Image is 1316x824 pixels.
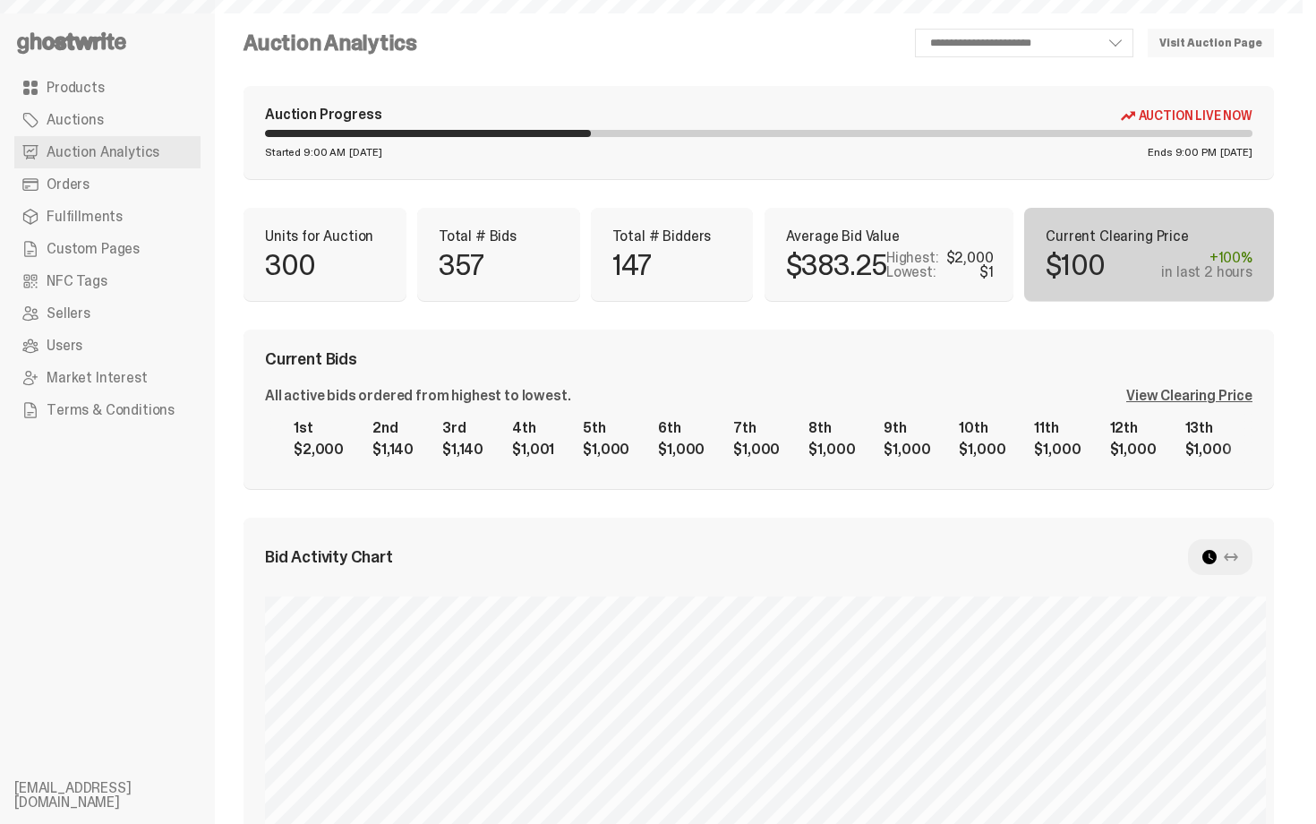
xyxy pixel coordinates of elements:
div: 9th [884,421,930,435]
span: Sellers [47,306,90,321]
a: Auctions [14,104,201,136]
a: Users [14,330,201,362]
div: $1,000 [1185,442,1232,457]
div: in last 2 hours [1161,265,1252,279]
span: Fulfillments [47,210,123,224]
a: Custom Pages [14,233,201,265]
div: 10th [959,421,1005,435]
div: 2nd [372,421,414,435]
div: $2,000 [946,251,994,265]
span: NFC Tags [47,274,107,288]
span: Products [47,81,105,95]
span: Started 9:00 AM [265,147,346,158]
div: 6th [658,421,705,435]
div: $1,000 [1034,442,1081,457]
div: $1,000 [959,442,1005,457]
li: [EMAIL_ADDRESS][DOMAIN_NAME] [14,781,229,810]
a: Terms & Conditions [14,394,201,426]
p: Current Clearing Price [1046,229,1252,244]
span: Ends 9:00 PM [1148,147,1217,158]
span: Auctions [47,113,104,127]
span: [DATE] [1220,147,1252,158]
div: 3rd [442,421,483,435]
div: All active bids ordered from highest to lowest. [265,389,570,403]
p: Total # Bidders [612,229,732,244]
a: NFC Tags [14,265,201,297]
span: [DATE] [349,147,381,158]
p: 357 [439,251,484,279]
div: $1,000 [884,442,930,457]
span: Custom Pages [47,242,140,256]
div: $1,000 [808,442,855,457]
a: Fulfillments [14,201,201,233]
p: Highest: [886,251,939,265]
a: Auction Analytics [14,136,201,168]
span: Bid Activity Chart [265,549,393,565]
span: Users [47,339,82,353]
div: $1,140 [442,442,483,457]
div: 8th [808,421,855,435]
div: $1 [979,265,994,279]
p: 300 [265,251,316,279]
span: Market Interest [47,371,148,385]
span: Terms & Conditions [47,403,175,417]
div: 11th [1034,421,1081,435]
div: 5th [583,421,629,435]
a: Visit Auction Page [1148,29,1274,57]
p: Total # Bids [439,229,559,244]
p: 147 [612,251,652,279]
a: Orders [14,168,201,201]
a: Sellers [14,297,201,330]
div: View Clearing Price [1126,389,1252,403]
div: 7th [733,421,780,435]
span: Auction Live Now [1139,108,1252,123]
p: $100 [1046,251,1105,279]
div: 12th [1110,421,1157,435]
span: Auction Analytics [47,145,159,159]
div: +100% [1161,251,1252,265]
p: Units for Auction [265,229,385,244]
div: $2,000 [294,442,344,457]
div: $1,000 [733,442,780,457]
p: Average Bid Value [786,229,993,244]
p: $383.25 [786,251,886,279]
div: $1,140 [372,442,414,457]
div: 4th [512,421,554,435]
div: Auction Progress [265,107,381,123]
div: $1,000 [583,442,629,457]
h4: Auction Analytics [244,32,417,54]
a: Market Interest [14,362,201,394]
div: $1,000 [658,442,705,457]
div: $1,000 [1110,442,1157,457]
div: 13th [1185,421,1232,435]
div: 1st [294,421,344,435]
a: Products [14,72,201,104]
span: Current Bids [265,351,357,367]
span: Orders [47,177,90,192]
p: Lowest: [886,265,936,279]
div: $1,001 [512,442,554,457]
